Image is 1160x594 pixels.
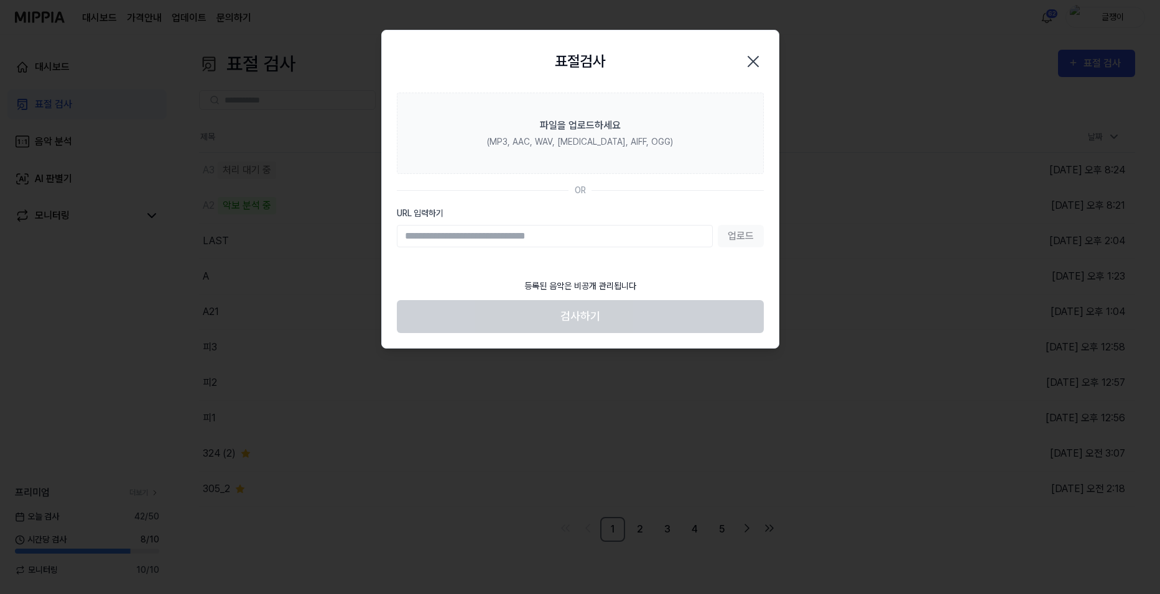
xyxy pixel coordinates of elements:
div: (MP3, AAC, WAV, [MEDICAL_DATA], AIFF, OGG) [487,135,673,148]
h2: 표절검사 [555,50,606,73]
label: URL 입력하기 [397,207,764,220]
div: 등록된 음악은 비공개 관리됩니다 [517,272,644,300]
div: 파일을 업로드하세요 [540,118,621,133]
div: OR [575,184,586,197]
